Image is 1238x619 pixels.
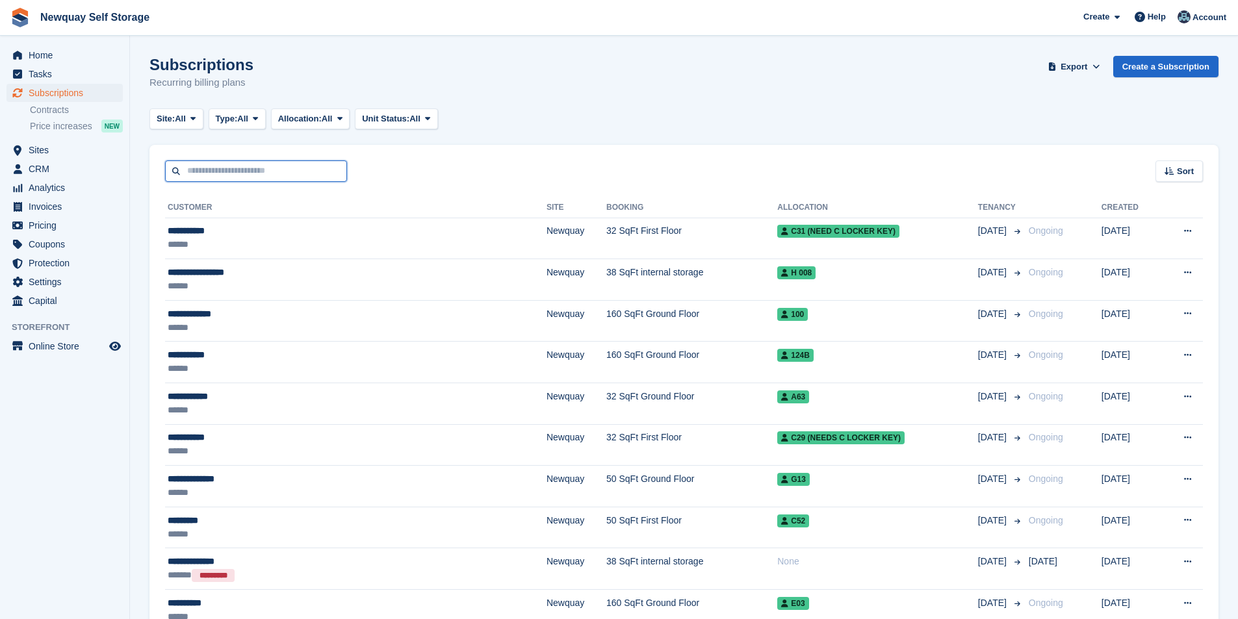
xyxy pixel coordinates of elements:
a: menu [6,160,123,178]
span: Ongoing [1029,267,1063,277]
a: menu [6,46,123,64]
div: None [777,555,978,568]
span: C29 (needs C locker key) [777,431,905,444]
img: Colette Pearce [1178,10,1191,23]
th: Customer [165,197,547,218]
span: H 008 [777,266,816,279]
td: Newquay [547,466,606,507]
span: Account [1193,11,1226,24]
span: Type: [216,112,238,125]
span: All [175,112,186,125]
span: [DATE] [978,596,1009,610]
span: Home [29,46,107,64]
span: Storefront [12,321,129,334]
span: E03 [777,597,808,610]
th: Tenancy [978,197,1024,218]
td: Newquay [547,507,606,548]
th: Created [1102,197,1160,218]
span: All [322,112,333,125]
span: [DATE] [978,224,1009,238]
th: Allocation [777,197,978,218]
span: Tasks [29,65,107,83]
a: menu [6,141,123,159]
td: 50 SqFt Ground Floor [606,466,777,507]
a: Create a Subscription [1113,56,1219,77]
th: Site [547,197,606,218]
span: C31 (Need C Locker key) [777,225,899,238]
span: All [409,112,420,125]
td: Newquay [547,548,606,590]
span: Ongoing [1029,432,1063,442]
span: Export [1061,60,1087,73]
a: menu [6,254,123,272]
td: [DATE] [1102,342,1160,383]
span: CRM [29,160,107,178]
span: 100 [777,308,808,321]
span: [DATE] [978,390,1009,403]
td: [DATE] [1102,300,1160,342]
span: Ongoing [1029,474,1063,484]
span: [DATE] [978,266,1009,279]
span: C52 [777,514,809,527]
span: Subscriptions [29,84,107,102]
h1: Subscriptions [149,56,253,73]
td: Newquay [547,342,606,383]
span: Pricing [29,216,107,234]
span: Unit Status: [362,112,409,125]
span: Ongoing [1029,391,1063,401]
span: Ongoing [1029,225,1063,236]
td: 50 SqFt First Floor [606,507,777,548]
td: [DATE] [1102,548,1160,590]
span: Ongoing [1029,309,1063,319]
span: Sites [29,141,107,159]
td: 32 SqFt First Floor [606,424,777,466]
td: 38 SqFt internal storage [606,548,777,590]
span: 124B [777,349,814,362]
th: Booking [606,197,777,218]
span: [DATE] [978,348,1009,362]
span: [DATE] [978,307,1009,321]
td: [DATE] [1102,218,1160,259]
button: Export [1046,56,1103,77]
div: NEW [101,120,123,133]
span: [DATE] [978,555,1009,568]
span: Help [1148,10,1166,23]
span: [DATE] [978,431,1009,444]
td: [DATE] [1102,507,1160,548]
span: Ongoing [1029,598,1063,608]
td: Newquay [547,424,606,466]
span: Settings [29,273,107,291]
button: Site: All [149,108,203,130]
span: Coupons [29,235,107,253]
span: [DATE] [978,514,1009,527]
span: Capital [29,292,107,310]
span: Allocation: [278,112,322,125]
td: 32 SqFt Ground Floor [606,383,777,425]
button: Type: All [209,108,266,130]
span: A63 [777,390,809,403]
a: menu [6,216,123,234]
td: Newquay [547,300,606,342]
td: [DATE] [1102,424,1160,466]
span: Sort [1177,165,1194,178]
td: 160 SqFt Ground Floor [606,300,777,342]
td: Newquay [547,259,606,301]
p: Recurring billing plans [149,75,253,90]
span: Ongoing [1029,515,1063,525]
a: Contracts [30,104,123,116]
span: Online Store [29,337,107,355]
a: menu [6,292,123,310]
td: [DATE] [1102,259,1160,301]
td: [DATE] [1102,466,1160,507]
a: menu [6,235,123,253]
a: menu [6,84,123,102]
img: stora-icon-8386f47178a22dfd0bd8f6a31ec36ba5ce8667c1dd55bd0f319d3a0aa187defe.svg [10,8,30,27]
a: menu [6,197,123,216]
span: [DATE] [1029,556,1057,566]
span: Create [1083,10,1109,23]
button: Unit Status: All [355,108,437,130]
a: Price increases NEW [30,119,123,133]
a: menu [6,273,123,291]
span: Analytics [29,179,107,197]
a: menu [6,65,123,83]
